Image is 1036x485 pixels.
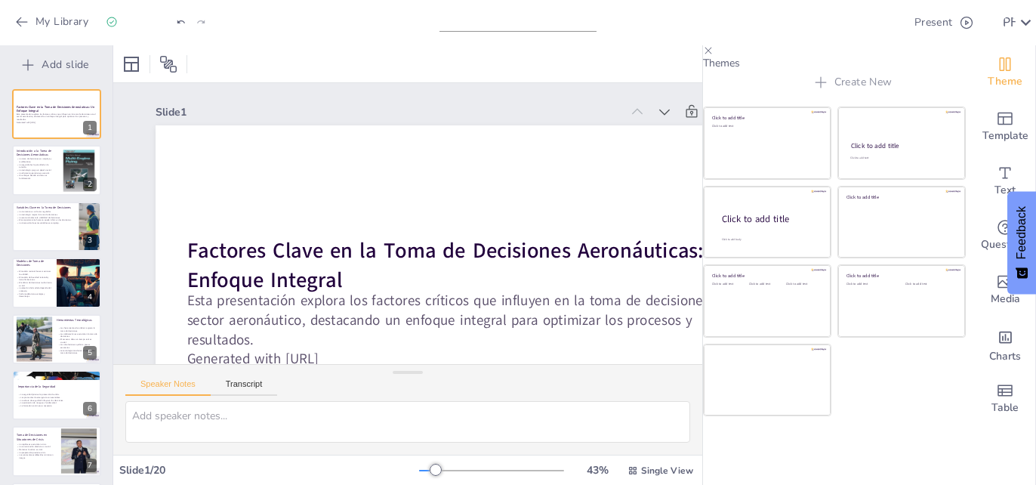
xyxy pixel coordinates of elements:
[17,449,57,452] p: Mantener la calma es vital.
[18,402,98,405] p: La evaluación de riesgos es fundamental.
[83,233,97,247] div: 3
[17,148,52,156] p: Introducción a la Toma de Decisiones Aeronáuticas
[17,205,75,210] p: Variables Clave en la Toma de Decisiones
[12,370,101,420] div: https://cdn.sendsteps.com/images/logo/sendsteps_logo_white.pnghttps://cdn.sendsteps.com/images/lo...
[17,174,52,179] p: Un enfoque basado en datos es fundamental.
[991,291,1020,307] span: Media
[810,70,899,94] button: Create New
[57,349,97,354] p: La tecnología transforma el proceso de toma de decisiones.
[712,115,820,121] div: Click to add title
[17,221,75,224] p: La interacción de estas variables es compleja.
[17,171,52,174] p: La eficiencia operativa es esencial.
[439,10,581,32] input: Insert title
[17,157,52,162] p: La toma de decisiones es compleja y multifacética.
[57,338,97,343] p: El acceso a datos en tiempo real es crucial.
[975,263,1035,317] div: Add images, graphics, shapes or video
[83,290,97,304] div: 4
[908,8,977,38] button: Present
[988,73,1022,90] span: Theme
[159,55,177,73] span: Position
[12,89,101,139] div: https://cdn.sendsteps.com/images/logo/sendsteps_logo_white.pnghttps://cdn.sendsteps.com/images/lo...
[119,52,143,76] div: Layout
[17,210,75,213] p: La normativa es un factor regulador.
[57,317,97,322] p: Herramientas Tecnológicas
[975,154,1035,209] div: Add text boxes
[1015,206,1028,259] span: Feedback
[57,326,97,332] p: Las herramientas de análisis mejoran la toma de decisiones.
[877,8,905,38] button: Export to PowerPoint
[17,282,52,287] p: El análisis de decisiones multicriterio es útil.
[17,121,97,124] p: Generated with [URL]
[18,394,98,397] p: La seguridad prioriza la protección de vidas.
[8,53,105,77] button: Add slide
[846,193,954,199] div: Click to add title
[18,385,98,389] p: Importancia de la Seguridad
[991,400,1019,416] span: Table
[641,465,693,477] span: Single View
[786,283,820,286] div: Click to add text
[119,463,419,477] div: Slide 1 / 20
[17,446,57,449] p: La comunicación efectiva es crucial.
[17,292,52,298] p: Cada modelo tiene ventajas y desventajas.
[125,379,211,396] button: Speaker Notes
[851,141,951,150] div: Click to add title
[18,399,98,402] p: La cultura de seguridad influye en las decisiones.
[722,213,819,226] div: Click to add title
[17,434,57,442] p: Toma de Decisiones en Situaciones de Crisis
[981,236,1030,253] span: Questions
[156,105,621,119] div: Slide 1
[1007,191,1036,294] button: Feedback - Show survey
[83,178,97,191] div: 2
[989,348,1021,365] span: Charts
[17,213,75,216] p: La tecnología mejora la toma de decisiones.
[749,283,783,286] div: Click to add text
[975,209,1035,263] div: Get real-time input from your audience
[17,216,75,219] p: La economía afecta la viabilidad de decisiones.
[12,145,101,195] div: https://cdn.sendsteps.com/images/logo/sendsteps_logo_white.pnghttps://cdn.sendsteps.com/images/lo...
[712,273,820,279] div: Click to add title
[187,350,753,369] p: Generated with [URL]
[712,125,820,128] div: Click to add text
[1003,8,1016,38] button: P F
[17,168,52,171] p: La tecnología juega un papel crucial.
[11,10,94,34] button: My Library
[83,402,97,415] div: 6
[17,113,97,121] p: Esta presentación explora los factores críticos que influyen en la toma de decisiones en el secto...
[703,70,804,94] button: Sendsteps
[975,317,1035,372] div: Add charts and graphs
[18,396,98,399] p: Los protocolos de emergencia son esenciales.
[12,314,101,364] div: https://cdn.sendsteps.com/images/logo/sendsteps_logo_white.pnghttps://cdn.sendsteps.com/images/lo...
[17,287,52,292] p: La elección del modelo depende del contexto.
[17,443,57,446] p: La rapidez es esencial en crisis.
[703,56,975,70] p: Themes
[850,156,951,160] div: Click to add text
[106,15,153,29] div: Saved
[17,259,52,267] p: Modelos de Toma de Decisiones
[57,343,97,348] p: Las simulaciones ayudan a prever escenarios.
[712,283,746,286] div: Click to add text
[722,238,817,242] div: Click to add body
[211,379,278,396] button: Transcript
[17,105,94,113] strong: Factores Clave en la Toma de Decisiones Aeronáuticas: Un Enfoque Integral
[17,276,52,281] p: El modelo de bounded rationality tiene limitaciones.
[12,426,101,476] div: 7
[17,162,52,168] p: La seguridad es la prioridad en la aviación.
[975,372,1035,426] div: Add a table
[975,45,1035,100] div: Change the overall theme
[83,121,97,134] div: 1
[846,283,894,286] div: Click to add text
[12,202,101,252] div: https://cdn.sendsteps.com/images/logo/sendsteps_logo_white.pnghttps://cdn.sendsteps.com/images/lo...
[994,182,1016,199] span: Text
[83,346,97,360] div: 5
[187,291,753,350] p: Esta presentación explora los factores críticos que influyen en la toma de decisiones en el secto...
[846,273,954,279] div: Click to add title
[579,463,615,477] div: 43 %
[17,454,57,459] p: Los protocolos establecidos minimizan riesgos.
[187,236,737,295] strong: Factores Clave en la Toma de Decisiones Aeronáuticas: Un Enfoque Integral
[17,451,57,454] p: La preparación previene crisis.
[975,100,1035,154] div: Add ready made slides
[83,459,97,472] div: 7
[57,332,97,338] p: La colaboración es esencial en la toma de decisiones.
[905,283,953,286] div: Click to add text
[18,404,98,407] p: La formación continua es necesaria.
